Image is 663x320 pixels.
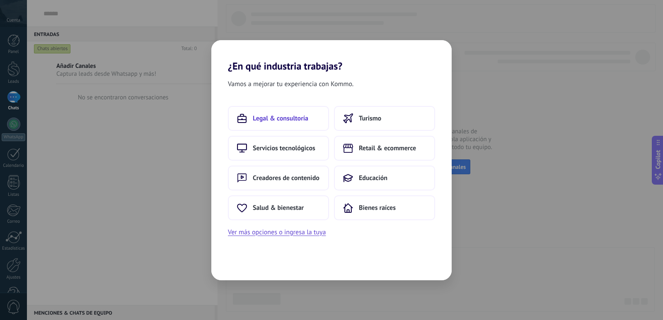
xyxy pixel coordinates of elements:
[359,204,396,212] span: Bienes raíces
[228,106,329,131] button: Legal & consultoría
[228,227,326,238] button: Ver más opciones o ingresa la tuya
[228,195,329,220] button: Salud & bienestar
[228,166,329,190] button: Creadores de contenido
[253,114,308,123] span: Legal & consultoría
[359,174,387,182] span: Educación
[359,114,381,123] span: Turismo
[334,106,435,131] button: Turismo
[211,40,452,72] h2: ¿En qué industria trabajas?
[253,144,315,152] span: Servicios tecnológicos
[253,174,319,182] span: Creadores de contenido
[228,136,329,161] button: Servicios tecnológicos
[334,195,435,220] button: Bienes raíces
[228,79,353,89] span: Vamos a mejorar tu experiencia con Kommo.
[334,166,435,190] button: Educación
[334,136,435,161] button: Retail & ecommerce
[253,204,304,212] span: Salud & bienestar
[359,144,416,152] span: Retail & ecommerce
